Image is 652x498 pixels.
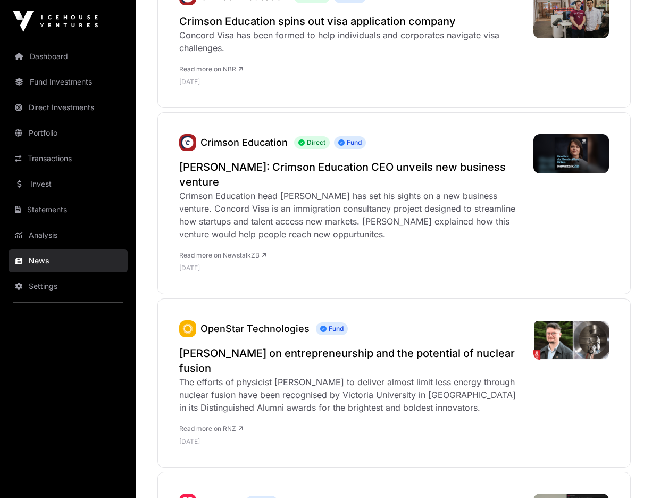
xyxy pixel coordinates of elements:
div: Crimson Education head [PERSON_NAME] has set his sights on a new business venture. Concord Visa i... [179,189,523,240]
a: Crimson Education [179,134,196,151]
img: unnamed.jpg [179,134,196,151]
a: Settings [9,275,128,298]
span: Direct [294,136,330,149]
img: 4K2QY7R_CEO_of_Openstar_Technologies_Ratu_Mataira_and_its_nuclear_fusion_reactor_in_Wellington_jp... [533,320,609,360]
a: Transactions [9,147,128,170]
div: Concord Visa has been formed to help individuals and corporates navigate visa challenges. [179,29,523,54]
a: Invest [9,172,128,196]
a: OpenStar Technologies [179,320,196,337]
span: Fund [316,322,348,335]
div: The efforts of physicist [PERSON_NAME] to deliver almost limit less energy through nuclear fusion... [179,376,523,414]
a: Dashboard [9,45,128,68]
a: Crimson Education spins out visa application company [179,14,523,29]
a: OpenStar Technologies [200,323,310,334]
a: Direct Investments [9,96,128,119]
a: Crimson Education [200,137,288,148]
a: Fund Investments [9,70,128,94]
a: Portfolio [9,121,128,145]
p: [DATE] [179,264,523,272]
img: OpenStar.svg [179,320,196,337]
a: Read more on NBR [179,65,243,73]
a: Statements [9,198,128,221]
a: Analysis [9,223,128,247]
img: Icehouse Ventures Logo [13,11,98,32]
a: Read more on RNZ [179,425,243,433]
iframe: Chat Widget [599,447,652,498]
img: image.jpg [533,134,609,173]
p: [DATE] [179,437,523,446]
a: News [9,249,128,272]
a: Read more on NewstalkZB [179,251,266,259]
p: [DATE] [179,78,523,86]
a: [PERSON_NAME]: Crimson Education CEO unveils new business venture [179,160,523,189]
a: [PERSON_NAME] on entrepreneurship and the potential of nuclear fusion [179,346,523,376]
span: Fund [334,136,366,149]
